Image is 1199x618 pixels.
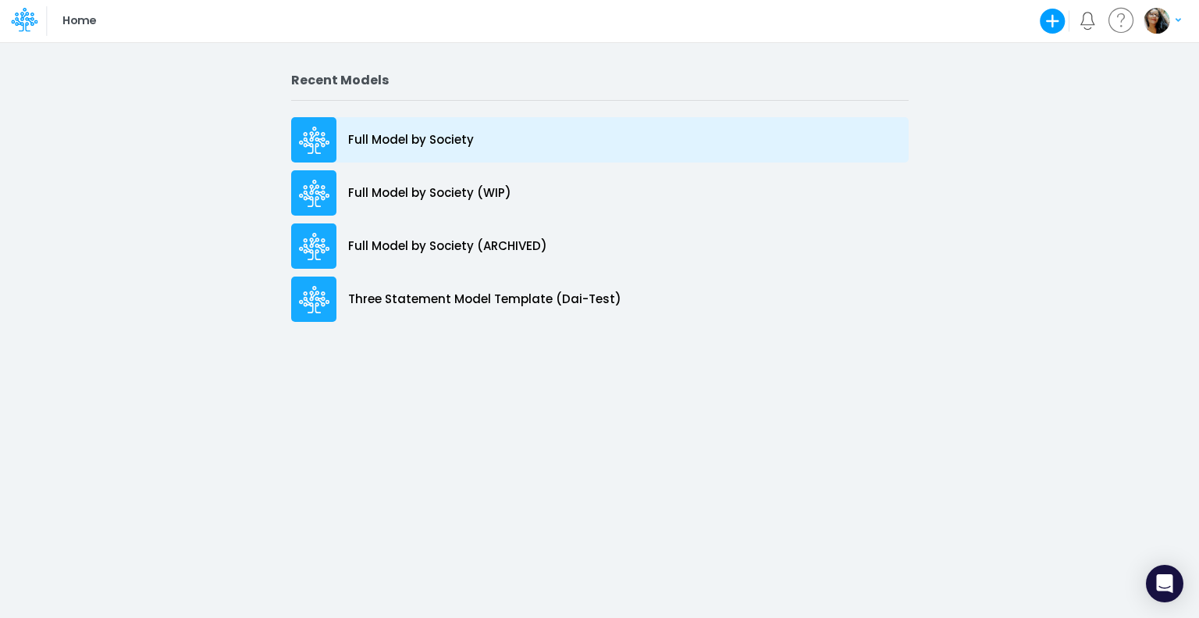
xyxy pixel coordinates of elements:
p: Full Model by Society (ARCHIVED) [348,238,547,255]
a: Notifications [1079,12,1097,30]
p: Home [62,13,96,30]
p: Full Model by Society [348,131,474,149]
div: Open Intercom Messenger [1146,565,1183,602]
h2: Recent Models [291,73,909,88]
p: Full Model by Society (WIP) [348,184,511,202]
a: Full Model by Society (WIP) [291,166,909,220]
a: Full Model by Society (ARCHIVED) [291,220,909,273]
p: Three Statement Model Template (Dai-Test) [348,291,621,309]
a: Full Model by Society [291,113,909,166]
a: Three Statement Model Template (Dai-Test) [291,273,909,326]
